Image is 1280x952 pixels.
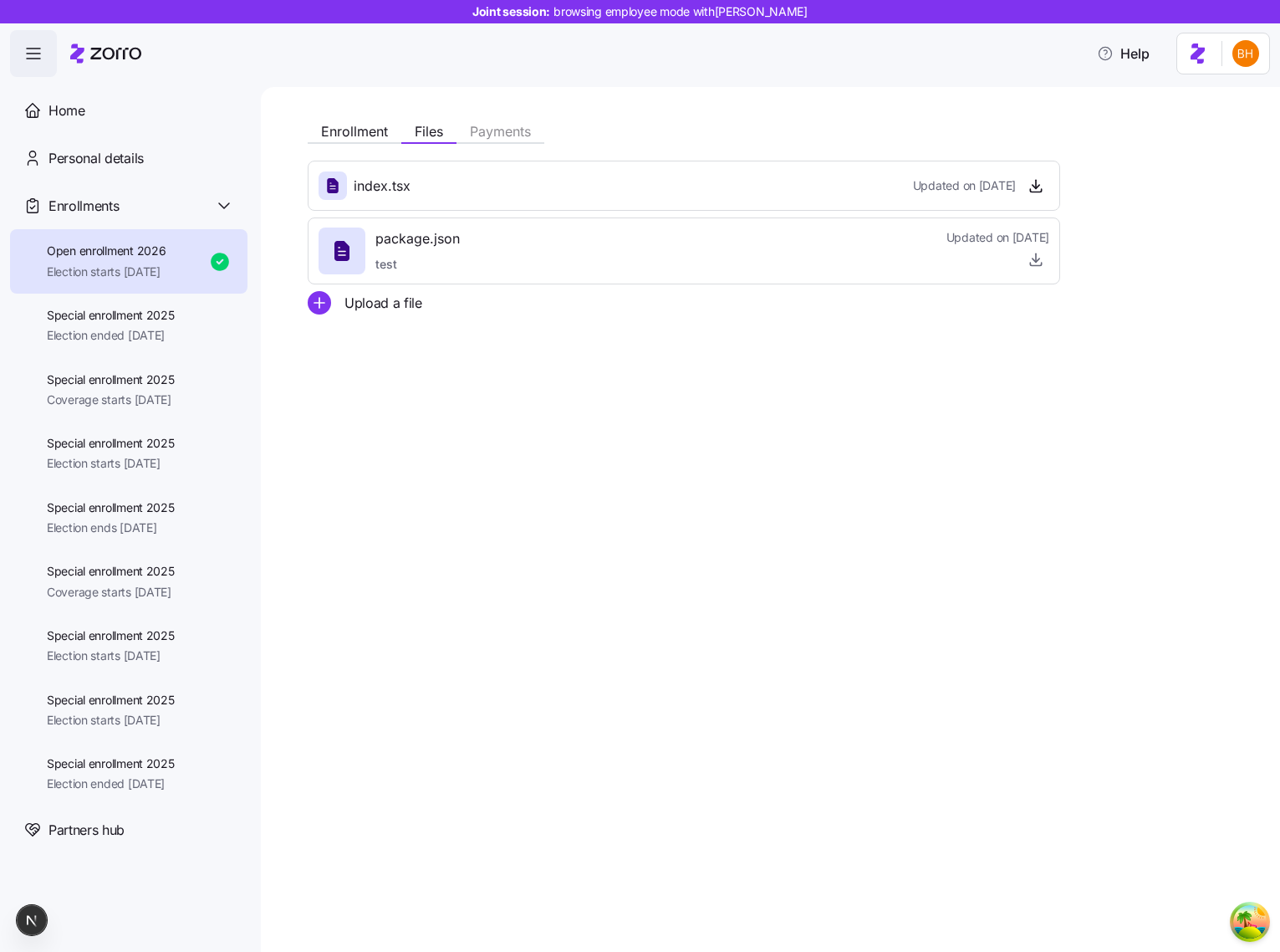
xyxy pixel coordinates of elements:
span: Election ended [DATE] [47,775,175,792]
span: browsing employee mode with [PERSON_NAME] [553,3,808,20]
button: Help [1084,37,1163,70]
span: test [375,256,460,273]
span: Special enrollment 2025 [47,627,175,644]
span: index.tsx [354,176,411,197]
span: Special enrollment 2025 [47,435,175,452]
span: Special enrollment 2025 [47,371,175,388]
span: Coverage starts [DATE] [47,584,175,601]
span: Partners hub [48,820,125,841]
span: Updated on [DATE] [913,177,1016,194]
span: Personal details [48,148,144,169]
span: Payments [470,125,531,138]
span: Special enrollment 2025 [47,307,175,324]
span: Election starts [DATE] [47,455,175,472]
span: Upload a file [344,293,422,314]
span: Special enrollment 2025 [47,499,175,516]
span: Coverage starts [DATE] [47,392,175,408]
span: Election ended [DATE] [47,327,175,344]
span: Election starts [DATE] [47,712,175,729]
span: Election ends [DATE] [47,520,175,536]
span: Help [1097,44,1150,64]
span: Special enrollment 2025 [47,563,175,580]
span: package.json [375,228,460,249]
svg: add icon [308,291,331,315]
span: Enrollment [321,125,388,138]
img: 4c75172146ef2474b9d2df7702cc87ce [1232,40,1259,67]
span: Open enrollment 2026 [47,243,166,259]
span: Election starts [DATE] [47,264,166,280]
span: Files [415,125,443,138]
span: Special enrollment 2025 [47,692,175,709]
span: Enrollments [48,196,119,217]
span: Election starts [DATE] [47,647,175,664]
button: Open Tanstack query devtools [1233,905,1267,939]
span: Special enrollment 2025 [47,755,175,772]
span: Joint session: [472,3,808,20]
span: Updated on [DATE] [946,229,1049,246]
span: Home [48,100,85,121]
